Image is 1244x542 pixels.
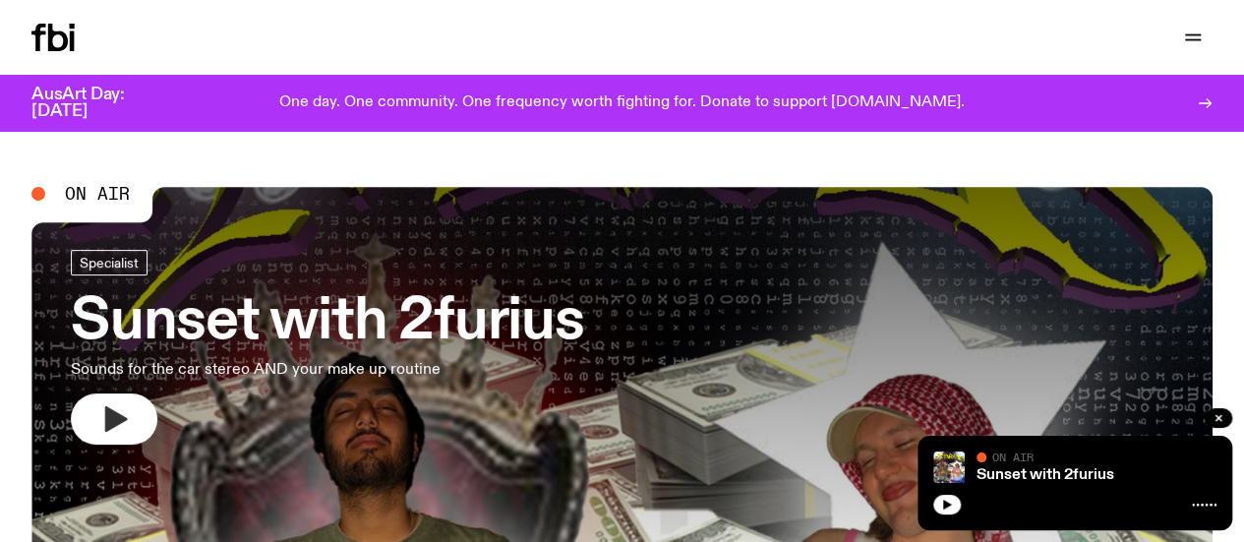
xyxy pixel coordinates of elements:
[71,358,574,382] p: Sounds for the car stereo AND your make up routine
[933,452,965,483] img: In the style of cheesy 2000s hip hop mixtapes - Mateo on the left has his hands clapsed in prayer...
[71,250,583,445] a: Sunset with 2furiusSounds for the car stereo AND your make up routine
[992,451,1034,463] span: On Air
[977,467,1114,483] a: Sunset with 2furius
[80,256,139,271] span: Specialist
[71,250,148,275] a: Specialist
[279,94,965,112] p: One day. One community. One frequency worth fighting for. Donate to support [DOMAIN_NAME].
[65,185,130,203] span: On Air
[31,87,157,120] h3: AusArt Day: [DATE]
[71,295,583,350] h3: Sunset with 2furius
